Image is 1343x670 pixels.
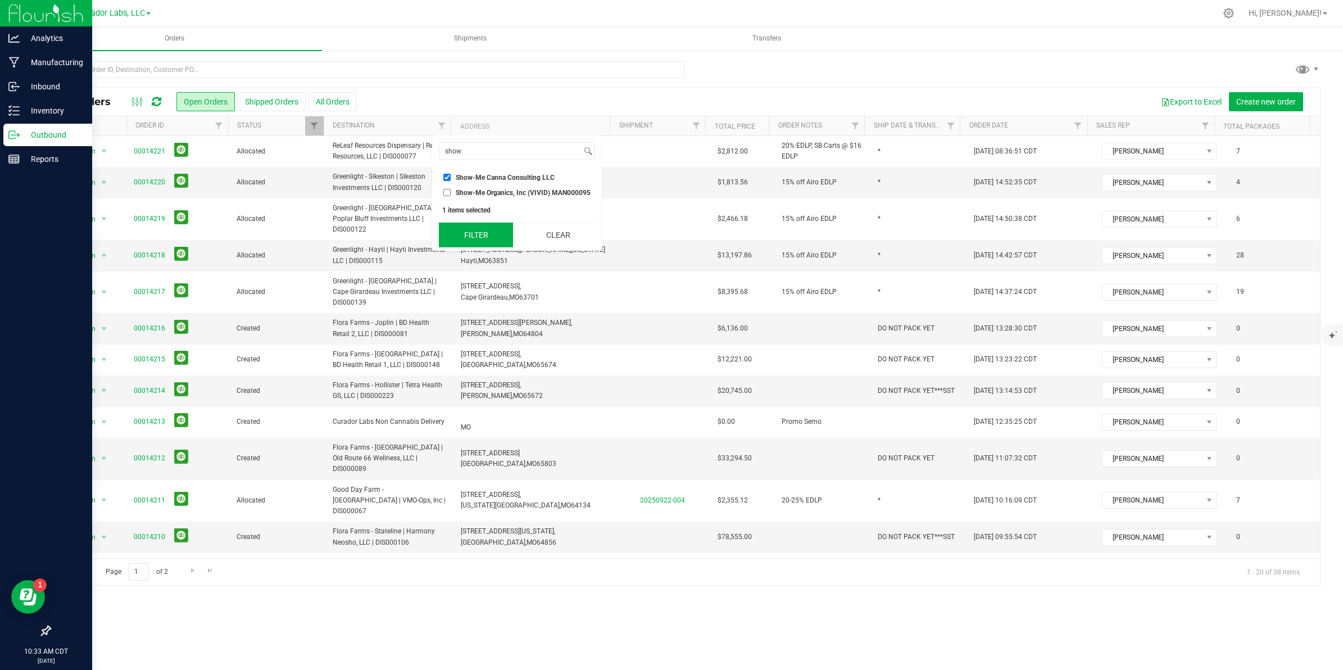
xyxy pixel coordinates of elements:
button: Open Orders [176,92,235,111]
span: MO [513,330,523,338]
span: Good Day Farm - Soulard | University City Dispensary, LLC | DIS000031 [333,558,447,579]
span: [PERSON_NAME] [1102,143,1202,159]
a: Transfers [619,27,914,51]
a: 00014213 [134,417,165,427]
span: [PERSON_NAME] [1102,321,1202,337]
p: Outbound [20,128,87,142]
span: $33,294.50 [718,453,752,464]
span: DO NOT PACK YET [878,453,934,464]
span: ReLeaf Resources Dispensary | Releaf Resources, LLC | DIS000077 [333,141,447,162]
span: [PERSON_NAME] [1102,414,1202,430]
a: Destination [333,121,375,129]
span: $0.00 [718,417,735,427]
span: 20-25% EDLP [782,495,822,506]
button: All Orders [308,92,357,111]
span: select [97,414,111,430]
span: MO [478,257,488,265]
span: [PERSON_NAME] [1102,492,1202,508]
span: Create new order [1236,97,1296,106]
p: Inventory [20,104,87,117]
span: $2,355.12 [718,495,748,506]
span: $8,395.68 [718,287,748,297]
span: Created [237,453,319,464]
span: Greenlight - Hayti | Hayti Investments LLC | DIS000115 [333,245,447,266]
p: Manufacturing [20,56,87,69]
span: 4 [1231,174,1246,191]
span: DO NOT PACK YET***SST [878,386,955,396]
div: Manage settings [1222,8,1236,19]
a: 00014211 [134,495,165,506]
a: Order ID [135,121,164,129]
inline-svg: Reports [8,153,20,165]
span: Created [237,354,319,365]
span: Flora Farms - Stateline | Harmony Neosho, LLC | DIS000106 [333,526,447,547]
span: 15% off Airo EDLP [782,287,837,297]
span: [STREET_ADDRESS][PERSON_NAME], [461,319,572,327]
a: 00014220 [134,177,165,188]
a: Filter [210,116,228,135]
span: Cape Girardeau, [461,293,509,301]
a: Orders [27,27,322,51]
span: Allocated [237,177,319,188]
button: Create new order [1229,92,1303,111]
span: select [97,284,111,300]
span: Flora Farms - [GEOGRAPHIC_DATA] | BD Health Retail 1, LLC | DIS000148 [333,349,447,370]
inline-svg: Inventory [8,105,20,116]
a: 00014214 [134,386,165,396]
span: Curador Labs, LLC [79,8,145,18]
span: 64804 [523,330,543,338]
span: 0 [1231,414,1246,430]
span: $2,812.00 [718,146,748,157]
span: [PERSON_NAME] [1102,383,1202,399]
a: Total Price [715,123,755,130]
a: 00014218 [134,250,165,261]
span: 65674 [537,361,556,369]
a: Filter [687,116,705,135]
span: 63701 [519,293,539,301]
p: Analytics [20,31,87,45]
span: [PERSON_NAME], [461,392,513,400]
span: MO [461,423,471,431]
span: MO [509,293,519,301]
span: 64134 [571,501,591,509]
span: 0 [1231,529,1246,545]
span: 0 [1231,320,1246,337]
span: [PERSON_NAME] [1102,175,1202,191]
span: Allocated [237,146,319,157]
span: select [97,175,111,191]
span: [US_STATE][GEOGRAPHIC_DATA], [461,501,561,509]
button: Shipped Orders [238,92,306,111]
span: 65672 [523,392,543,400]
a: Go to the next page [184,563,201,578]
span: MO [561,501,571,509]
span: Show-Me Canna Consulting LLC [456,174,555,181]
button: Export to Excel [1154,92,1229,111]
span: Created [237,323,319,334]
span: 15% off Airo EDLP [782,214,837,224]
span: Promo Semo [782,417,822,427]
span: 20% EDLP, SB Carts @ $16 EDLP [782,141,864,162]
span: Flora Farms - [GEOGRAPHIC_DATA] | Old Route 66 Wellness, LLC | DIS000089 [333,442,447,475]
span: Allocated [237,214,319,224]
span: [STREET_ADDRESS] [461,449,520,457]
inline-svg: Manufacturing [8,57,20,68]
a: Sales Rep [1096,121,1130,129]
span: 64856 [537,538,556,546]
span: Created [237,532,319,542]
p: Reports [20,152,87,166]
a: 00014215 [134,354,165,365]
span: [PERSON_NAME] [1102,352,1202,368]
a: 00014210 [134,532,165,542]
span: Allocated [237,287,319,297]
span: select [97,321,111,337]
span: 6 [1231,211,1246,227]
span: DO NOT PACK YET [878,354,934,365]
span: [GEOGRAPHIC_DATA], [461,361,527,369]
span: MO [527,361,537,369]
span: [PERSON_NAME] [1102,211,1202,227]
a: Filter [941,116,960,135]
span: Page of 2 [96,563,177,581]
span: select [97,492,111,508]
span: [DATE] 13:14:53 CDT [974,386,1037,396]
